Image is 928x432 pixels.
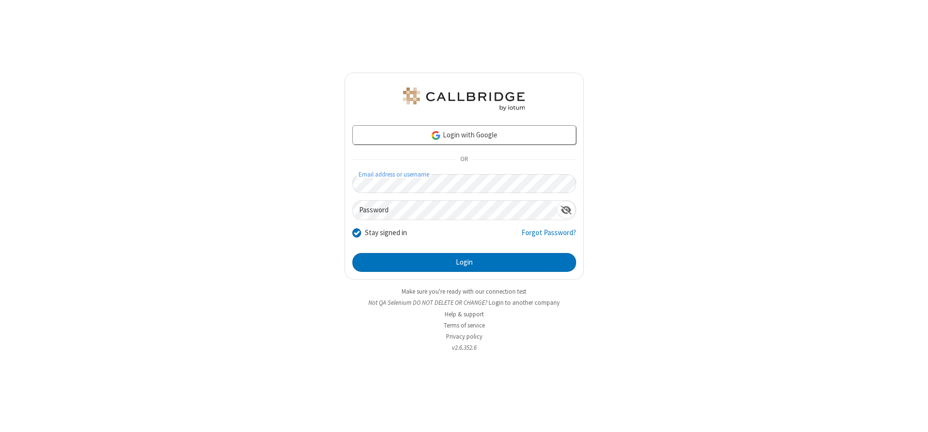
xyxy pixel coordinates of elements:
[365,227,407,238] label: Stay signed in
[345,298,584,307] li: Not QA Selenium DO NOT DELETE OR CHANGE?
[402,287,526,296] a: Make sure you're ready with our connection test
[352,174,576,193] input: Email address or username
[522,227,576,246] a: Forgot Password?
[345,343,584,352] li: v2.6.352.6
[445,310,484,318] a: Help & support
[456,153,472,166] span: OR
[352,125,576,145] a: Login with Google
[401,88,527,111] img: QA Selenium DO NOT DELETE OR CHANGE
[489,298,560,307] button: Login to another company
[446,332,482,341] a: Privacy policy
[352,253,576,272] button: Login
[444,321,485,329] a: Terms of service
[431,130,441,141] img: google-icon.png
[353,201,557,220] input: Password
[557,201,576,219] div: Show password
